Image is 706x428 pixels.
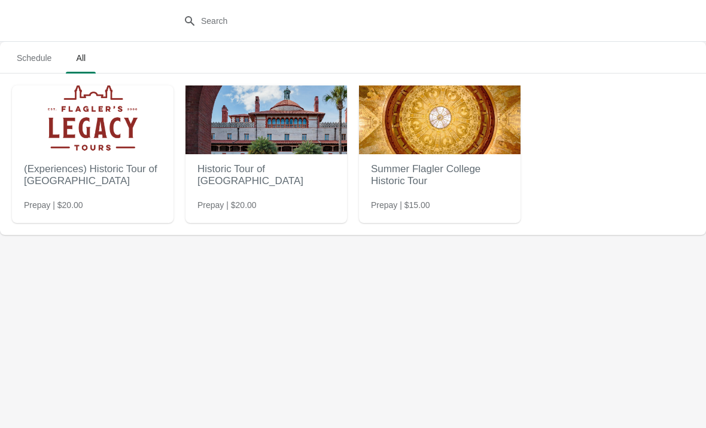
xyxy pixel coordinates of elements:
[197,199,257,211] span: Prepay | $20.00
[12,85,174,154] img: (Experiences) Historic Tour of Flagler College
[66,47,96,69] span: All
[359,85,521,154] img: Summer Flagler College Historic Tour
[24,199,83,211] span: Prepay | $20.00
[197,157,335,193] h2: Historic Tour of [GEOGRAPHIC_DATA]
[371,157,509,193] h2: Summer Flagler College Historic Tour
[200,10,529,32] input: Search
[7,47,61,69] span: Schedule
[24,157,162,193] h2: (Experiences) Historic Tour of [GEOGRAPHIC_DATA]
[185,85,347,154] img: Historic Tour of Flagler College
[371,199,430,211] span: Prepay | $15.00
